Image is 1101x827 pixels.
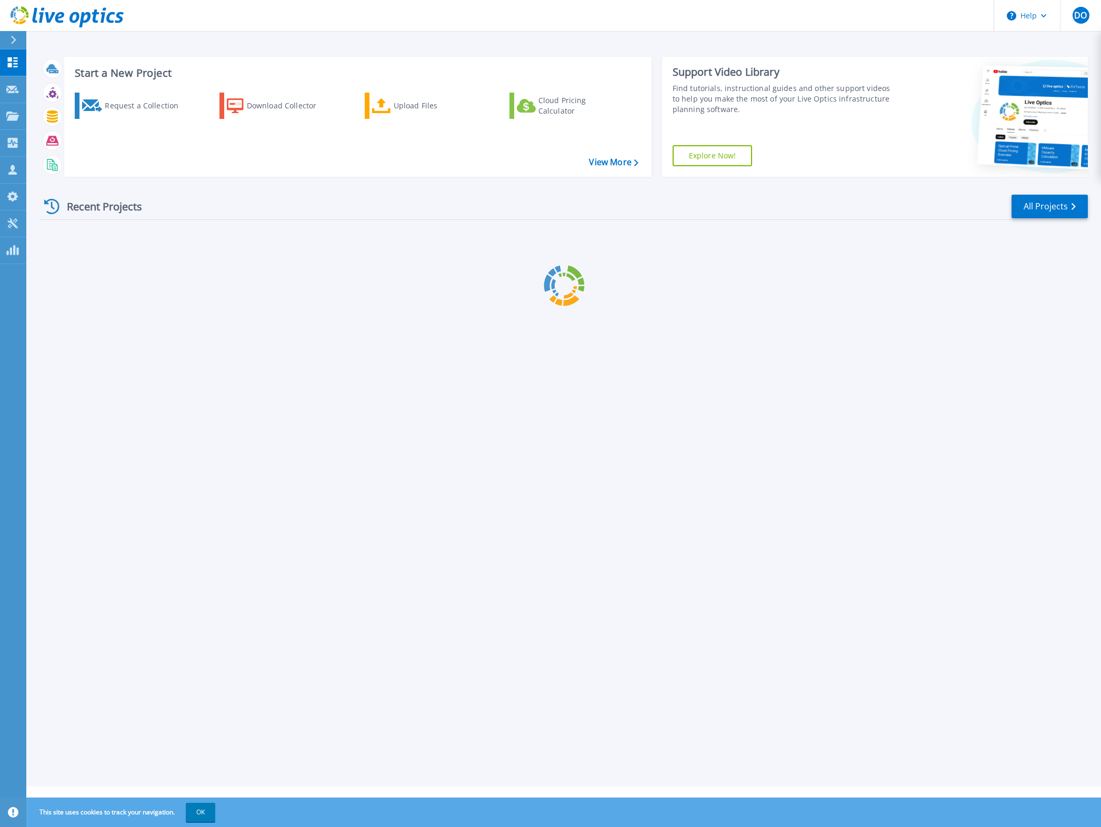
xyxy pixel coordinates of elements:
[75,67,638,79] h3: Start a New Project
[186,803,215,822] button: OK
[365,93,482,119] a: Upload Files
[673,65,890,79] div: Support Video Library
[589,157,638,167] a: View More
[105,95,189,116] div: Request a Collection
[673,83,890,115] div: Find tutorials, instructional guides and other support videos to help you make the most of your L...
[75,93,192,119] a: Request a Collection
[219,93,337,119] a: Download Collector
[29,803,215,822] span: This site uses cookies to track your navigation.
[1012,195,1088,218] a: All Projects
[538,95,623,116] div: Cloud Pricing Calculator
[247,95,331,116] div: Download Collector
[1074,11,1087,19] span: DO
[509,93,627,119] a: Cloud Pricing Calculator
[394,95,478,116] div: Upload Files
[673,145,753,166] a: Explore Now!
[41,194,156,219] div: Recent Projects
